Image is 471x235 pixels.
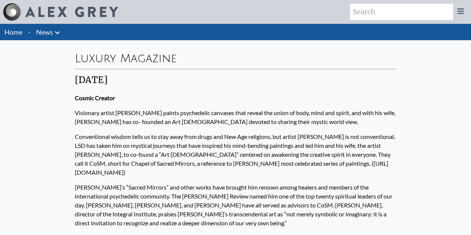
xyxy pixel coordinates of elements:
[75,46,397,69] div: Luxury Magazine
[350,4,453,20] input: Search
[75,105,397,129] p: Visionary artist [PERSON_NAME] paints psychedelic canvases that reveal the union of body, mind an...
[75,180,397,231] p: [PERSON_NAME]’s “Sacred Mirrors” and other works have brought him renown among healers and member...
[36,27,53,37] a: News
[75,74,397,86] div: [DATE]
[4,28,22,36] a: Home
[75,129,397,180] p: Conventional wisdom tells us to stay away from drugs and New Age religions, but artist [PERSON_NA...
[75,94,115,101] strong: Cosmic Creator
[25,24,33,40] li: ·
